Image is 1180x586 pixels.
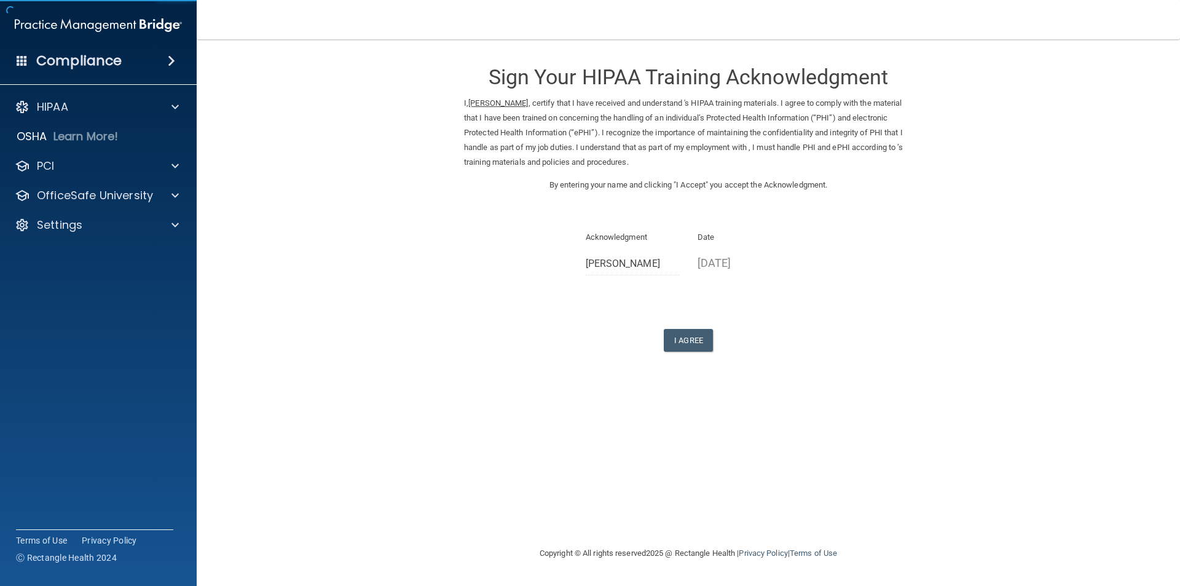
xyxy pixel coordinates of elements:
[53,129,119,144] p: Learn More!
[36,52,122,69] h4: Compliance
[15,218,179,232] a: Settings
[16,534,67,547] a: Terms of Use
[37,100,68,114] p: HIPAA
[37,218,82,232] p: Settings
[464,66,913,89] h3: Sign Your HIPAA Training Acknowledgment
[468,98,528,108] ins: [PERSON_NAME]
[464,534,913,573] div: Copyright © All rights reserved 2025 @ Rectangle Health | |
[664,329,713,352] button: I Agree
[15,188,179,203] a: OfficeSafe University
[698,253,792,273] p: [DATE]
[464,96,913,170] p: I, , certify that I have received and understand 's HIPAA training materials. I agree to comply w...
[790,548,837,558] a: Terms of Use
[17,129,47,144] p: OSHA
[15,100,179,114] a: HIPAA
[82,534,137,547] a: Privacy Policy
[739,548,787,558] a: Privacy Policy
[464,178,913,192] p: By entering your name and clicking "I Accept" you accept the Acknowledgment.
[15,13,182,38] img: PMB logo
[16,552,117,564] span: Ⓒ Rectangle Health 2024
[15,159,179,173] a: PCI
[37,159,54,173] p: PCI
[698,230,792,245] p: Date
[586,253,680,275] input: Full Name
[37,188,153,203] p: OfficeSafe University
[586,230,680,245] p: Acknowledgment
